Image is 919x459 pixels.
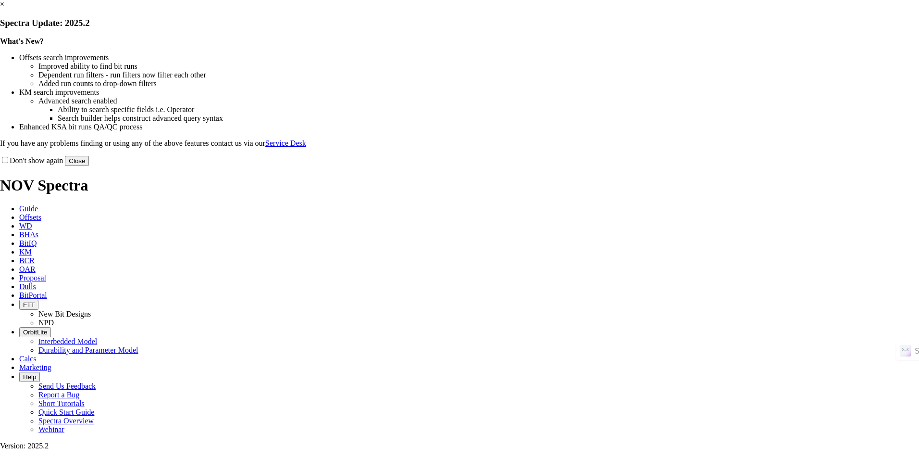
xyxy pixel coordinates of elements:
[38,71,919,79] li: Dependent run filters - run filters now filter each other
[19,363,51,371] span: Marketing
[23,373,36,381] span: Help
[65,156,89,166] button: Close
[19,213,41,221] span: Offsets
[19,88,919,97] li: KM search improvements
[2,157,8,163] input: Don't show again
[58,114,919,123] li: Search builder helps construct advanced query syntax
[38,382,96,390] a: Send Us Feedback
[19,123,919,131] li: Enhanced KSA bit runs QA/QC process
[38,310,91,318] a: New Bit Designs
[38,346,138,354] a: Durability and Parameter Model
[19,248,32,256] span: KM
[23,301,35,308] span: FTT
[19,291,47,299] span: BitPortal
[58,105,919,114] li: Ability to search specific fields i.e. Operator
[23,329,47,336] span: OrbitLite
[38,79,919,88] li: Added run counts to drop-down filters
[19,256,35,265] span: BCR
[19,355,37,363] span: Calcs
[19,53,919,62] li: Offsets search improvements
[19,239,37,247] span: BitIQ
[38,97,919,105] li: Advanced search enabled
[38,399,85,408] a: Short Tutorials
[38,425,64,433] a: Webinar
[19,282,36,291] span: Dulls
[38,337,97,345] a: Interbedded Model
[19,230,38,239] span: BHAs
[19,222,32,230] span: WD
[38,319,54,327] a: NPD
[38,408,94,416] a: Quick Start Guide
[38,391,79,399] a: Report a Bug
[38,62,919,71] li: Improved ability to find bit runs
[19,204,38,213] span: Guide
[38,417,94,425] a: Spectra Overview
[265,139,306,147] a: Service Desk
[19,265,36,273] span: OAR
[19,274,46,282] span: Proposal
